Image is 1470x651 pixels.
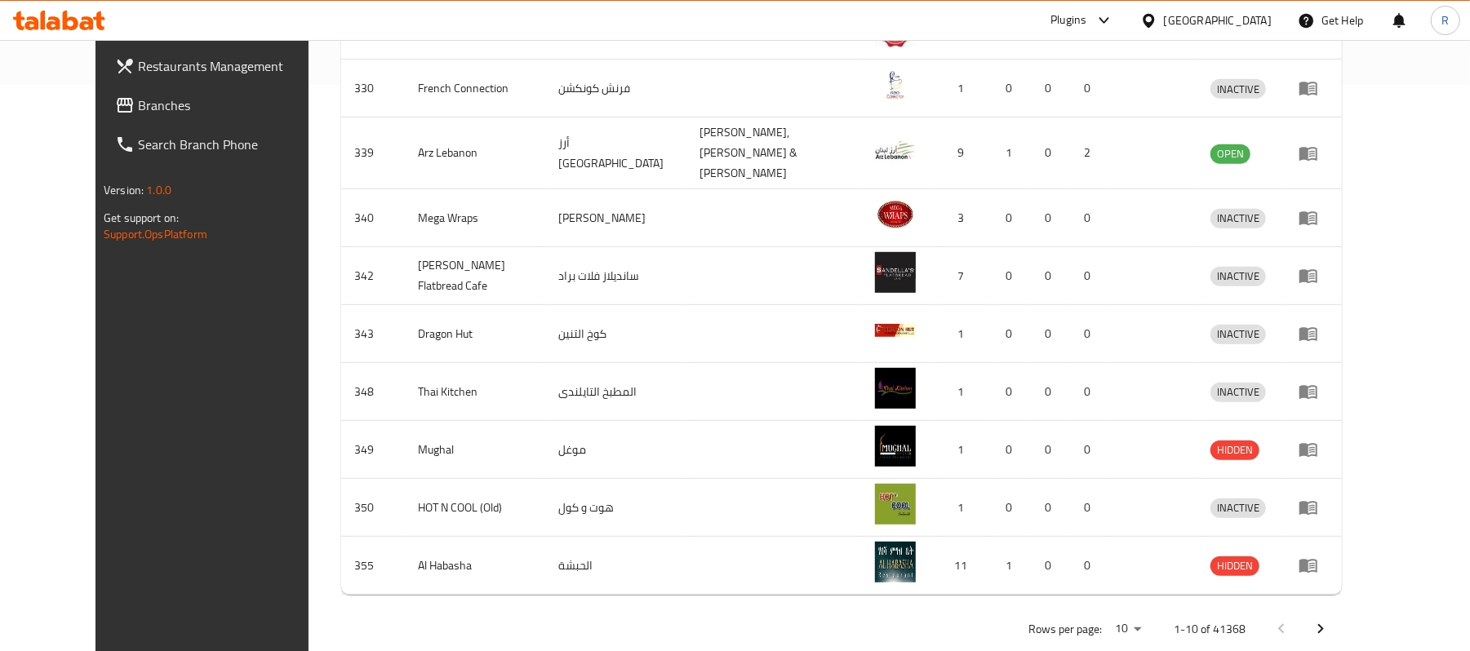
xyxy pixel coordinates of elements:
[1299,324,1329,343] div: Menu
[993,421,1032,479] td: 0
[875,252,916,293] img: Sandella's Flatbread Cafe
[1299,144,1329,163] div: Menu
[341,537,405,595] td: 355
[1071,537,1110,595] td: 0
[1210,383,1266,402] div: INACTIVE
[993,479,1032,537] td: 0
[993,60,1032,117] td: 0
[1210,80,1266,99] span: INACTIVE
[1071,60,1110,117] td: 0
[1299,556,1329,575] div: Menu
[1301,609,1340,649] button: Next page
[935,421,993,479] td: 1
[875,194,916,235] img: Mega Wraps
[545,479,687,537] td: هوت و كول
[1210,556,1259,575] span: HIDDEN
[1032,117,1071,189] td: 0
[993,305,1032,363] td: 0
[104,207,179,228] span: Get support on:
[1071,117,1110,189] td: 2
[1210,383,1266,401] span: INACTIVE
[1032,363,1071,421] td: 0
[1299,266,1329,286] div: Menu
[1032,247,1071,305] td: 0
[1050,11,1086,30] div: Plugins
[405,60,545,117] td: French Connection
[993,189,1032,247] td: 0
[1210,144,1250,163] span: OPEN
[935,537,993,595] td: 11
[341,305,405,363] td: 343
[138,56,328,76] span: Restaurants Management
[993,537,1032,595] td: 1
[1071,421,1110,479] td: 0
[1032,60,1071,117] td: 0
[1108,617,1148,641] div: Rows per page:
[104,179,144,201] span: Version:
[405,479,545,537] td: HOT N COOL (Old)
[935,117,993,189] td: 9
[1071,247,1110,305] td: 0
[341,189,405,247] td: 340
[102,86,341,125] a: Branches
[341,479,405,537] td: 350
[1210,556,1259,576] div: HIDDEN
[341,247,405,305] td: 342
[935,189,993,247] td: 3
[545,537,687,595] td: الحبشة
[687,117,863,189] td: [PERSON_NAME],[PERSON_NAME] & [PERSON_NAME]
[1210,325,1266,343] span: INACTIVE
[545,363,687,421] td: المطبخ التايلندى
[1071,479,1110,537] td: 0
[545,117,687,189] td: أرز [GEOGRAPHIC_DATA]
[1071,305,1110,363] td: 0
[1299,208,1329,228] div: Menu
[405,189,545,247] td: Mega Wraps
[341,421,405,479] td: 349
[104,224,207,245] a: Support.OpsPlatform
[545,60,687,117] td: فرنش كونكشن
[935,363,993,421] td: 1
[1210,79,1266,99] div: INACTIVE
[146,179,171,201] span: 1.0.0
[935,60,993,117] td: 1
[1210,441,1259,459] span: HIDDEN
[405,117,545,189] td: Arz Lebanon
[1299,440,1329,459] div: Menu
[405,421,545,479] td: Mughal
[993,363,1032,421] td: 0
[138,95,328,115] span: Branches
[1032,537,1071,595] td: 0
[341,60,405,117] td: 330
[1032,305,1071,363] td: 0
[545,421,687,479] td: موغل
[1210,498,1266,518] div: INACTIVE
[935,305,993,363] td: 1
[935,247,993,305] td: 7
[1071,189,1110,247] td: 0
[1299,382,1329,401] div: Menu
[545,305,687,363] td: كوخ التنين
[341,117,405,189] td: 339
[545,247,687,305] td: سانديلاز فلات براد
[1174,619,1246,640] p: 1-10 of 41368
[1210,267,1266,286] span: INACTIVE
[875,542,916,582] img: Al Habasha
[1032,421,1071,479] td: 0
[935,479,993,537] td: 1
[993,247,1032,305] td: 0
[875,484,916,525] img: HOT N COOL (Old)
[875,130,916,170] img: Arz Lebanon
[1441,11,1449,29] span: R
[875,426,916,467] img: Mughal
[1210,209,1266,228] div: INACTIVE
[1210,498,1266,517] span: INACTIVE
[1210,144,1250,164] div: OPEN
[875,64,916,105] img: French Connection
[1210,441,1259,460] div: HIDDEN
[341,363,405,421] td: 348
[1164,11,1272,29] div: [GEOGRAPHIC_DATA]
[545,189,687,247] td: [PERSON_NAME]
[102,46,341,86] a: Restaurants Management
